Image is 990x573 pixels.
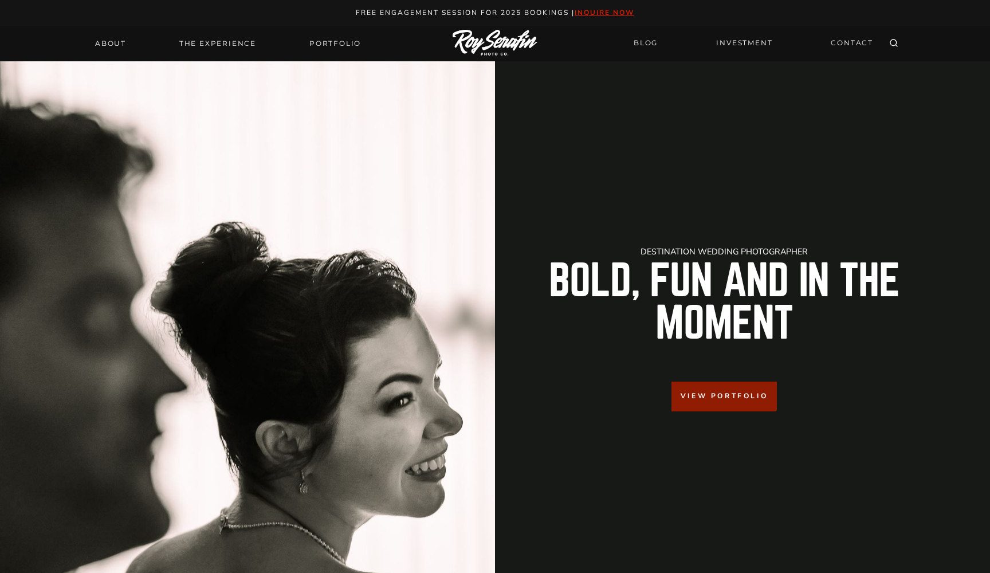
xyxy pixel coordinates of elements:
a: INVESTMENT [709,33,779,53]
img: Logo of Roy Serafin Photo Co., featuring stylized text in white on a light background, representi... [453,30,537,57]
button: View Search Form [886,36,902,52]
nav: Primary Navigation [88,36,368,52]
a: THE EXPERIENCE [172,36,263,52]
a: Portfolio [302,36,368,52]
span: View Portfolio [681,391,768,402]
p: Free engagement session for 2025 Bookings | [13,7,978,19]
a: inquire now [575,8,634,17]
a: About [88,36,133,52]
a: BLOG [627,33,665,53]
a: CONTACT [824,33,880,53]
nav: Secondary Navigation [627,33,880,53]
h2: Bold, Fun And in the Moment [504,260,944,345]
h1: Destination Wedding Photographer [504,248,944,256]
a: View Portfolio [671,382,777,411]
